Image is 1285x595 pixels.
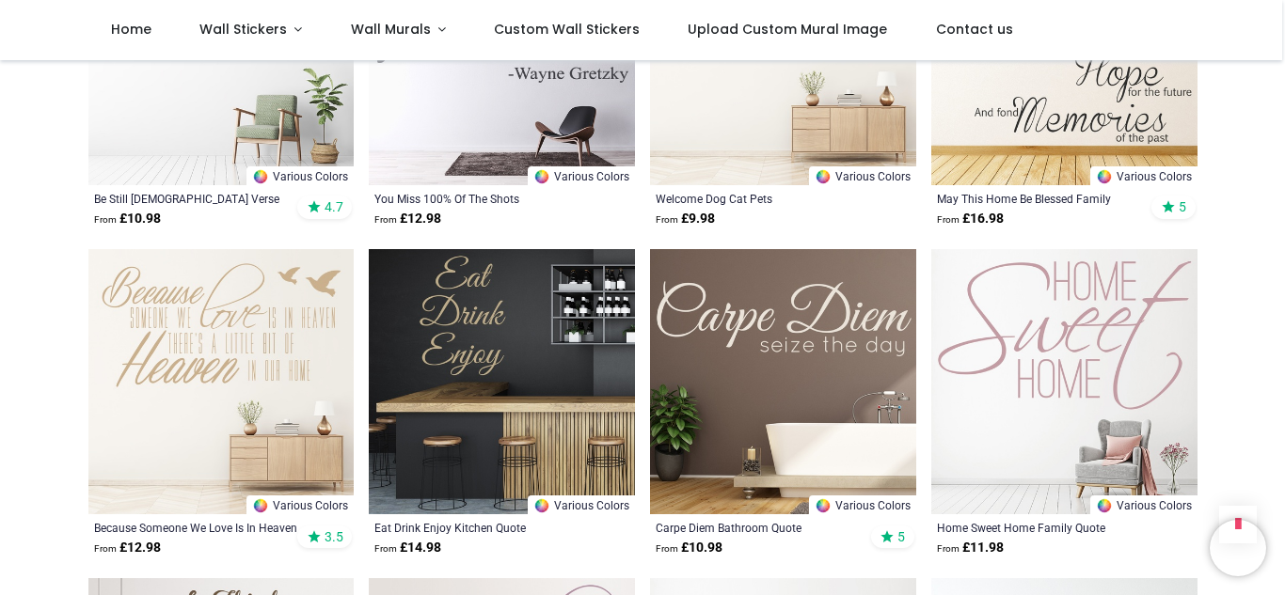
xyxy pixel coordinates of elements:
span: Home [111,20,151,39]
a: May This Home Be Blessed Family Quote [937,191,1141,206]
span: 5 [897,528,905,545]
strong: £ 16.98 [937,210,1004,228]
span: From [656,543,678,554]
strong: £ 14.98 [374,539,441,557]
img: Home Sweet Home Family Quote Wall Sticker - Mod8 [931,249,1198,515]
span: From [94,214,117,225]
img: Color Wheel [815,497,832,514]
strong: £ 12.98 [374,210,441,228]
strong: £ 11.98 [937,539,1004,557]
a: Various Colors [528,495,635,514]
span: From [374,543,397,554]
img: Color Wheel [1096,168,1113,185]
span: Wall Stickers [199,20,287,39]
img: Color Wheel [815,168,832,185]
a: Various Colors [246,495,354,514]
a: Various Colors [809,495,916,514]
strong: £ 10.98 [94,210,161,228]
img: Color Wheel [1096,497,1113,514]
strong: £ 10.98 [656,539,722,557]
strong: £ 9.98 [656,210,715,228]
a: Various Colors [1090,495,1198,514]
span: From [656,214,678,225]
img: Carpe Diem Bathroom Quote Wall Sticker [650,249,916,515]
img: Because Someone We Love Is In Heaven Quote Wall Sticker [88,249,355,515]
span: From [94,543,117,554]
img: Eat Drink Enjoy Kitchen Quote Wall Sticker - Mod3 [369,249,635,515]
a: Carpe Diem Bathroom Quote [656,520,860,535]
span: Wall Murals [351,20,431,39]
a: Various Colors [246,166,354,185]
span: Upload Custom Mural Image [688,20,887,39]
img: Color Wheel [252,497,269,514]
span: 5 [1179,198,1186,215]
span: 4.7 [325,198,343,215]
img: Color Wheel [533,497,550,514]
a: Welcome Dog Cat Pets [656,191,860,206]
a: Various Colors [1090,166,1198,185]
span: 3.5 [325,528,343,545]
a: Home Sweet Home Family Quote [937,520,1141,535]
strong: £ 12.98 [94,539,161,557]
img: Color Wheel [252,168,269,185]
span: Contact us [936,20,1013,39]
a: You Miss 100% Of The Shots Inspirational Quote [374,191,579,206]
span: From [937,214,960,225]
span: From [374,214,397,225]
a: Various Colors [528,166,635,185]
a: Because Someone We Love Is In Heaven Quote [94,520,298,535]
a: Various Colors [809,166,916,185]
a: Eat Drink Enjoy Kitchen Quote [374,520,579,535]
iframe: Brevo live chat [1210,520,1266,576]
span: Custom Wall Stickers [494,20,640,39]
span: From [937,543,960,554]
img: Color Wheel [533,168,550,185]
a: Be Still [DEMOGRAPHIC_DATA] Verse [94,191,298,206]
